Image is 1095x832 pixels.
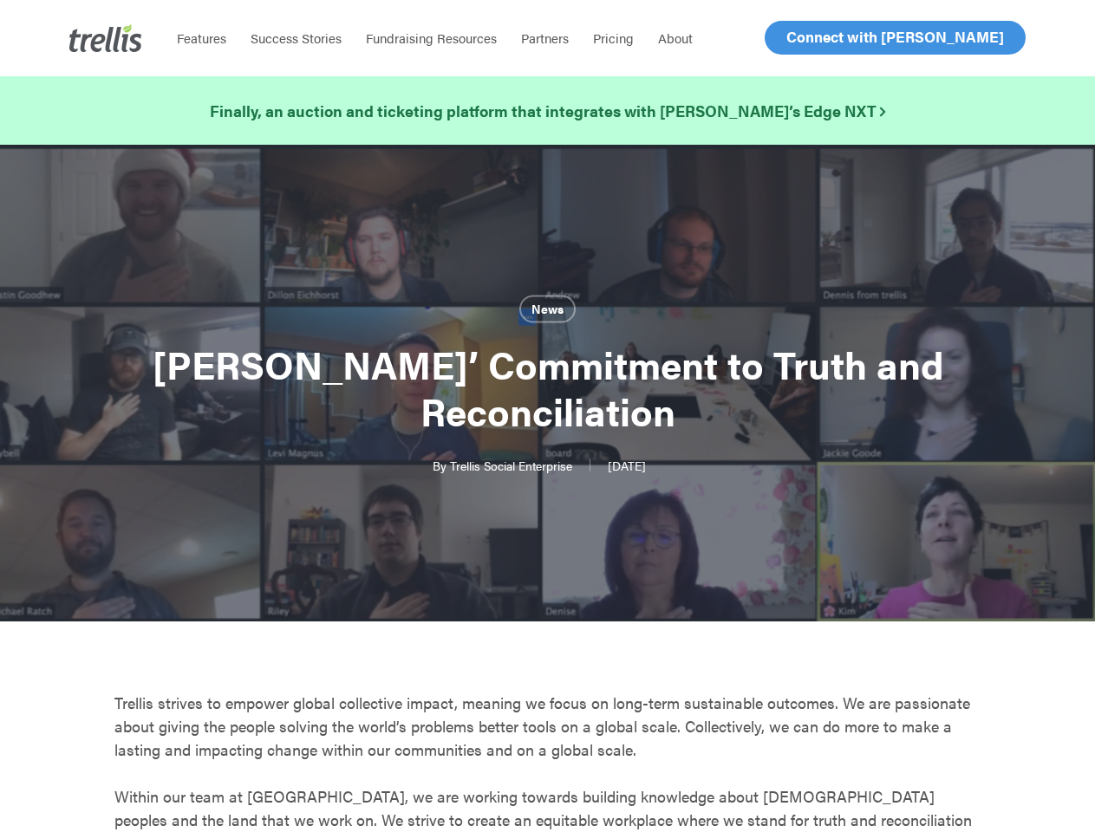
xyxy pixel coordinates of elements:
[210,100,885,121] strong: Finally, an auction and ticketing platform that integrates with [PERSON_NAME]’s Edge NXT
[593,29,634,47] span: Pricing
[354,29,509,47] a: Fundraising Resources
[450,457,572,474] a: Trellis Social Enterprise
[114,692,970,760] span: Trellis strives to empower global collective impact, meaning we focus on long-term sustainable ou...
[519,296,576,323] a: News
[251,29,342,47] span: Success Stories
[786,26,1004,47] span: Connect with [PERSON_NAME]
[165,29,238,47] a: Features
[646,29,705,47] a: About
[581,29,646,47] a: Pricing
[210,99,885,123] a: Finally, an auction and ticketing platform that integrates with [PERSON_NAME]’s Edge NXT
[658,29,693,47] span: About
[521,29,569,47] span: Partners
[433,459,446,471] span: By
[590,459,663,471] span: [DATE]
[509,29,581,47] a: Partners
[69,24,142,52] img: Trellis
[765,21,1026,55] a: Connect with [PERSON_NAME]
[366,29,497,47] span: Fundraising Resources
[177,29,226,47] span: Features
[114,323,981,452] h1: [PERSON_NAME]’ Commitment to Truth and Reconciliation
[238,29,354,47] a: Success Stories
